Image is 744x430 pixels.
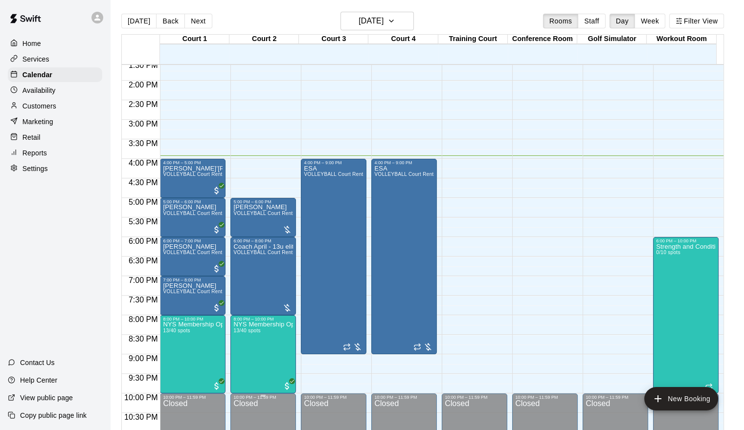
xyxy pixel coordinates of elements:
div: 10:00 PM – 11:59 PM [304,395,363,400]
a: Home [8,36,102,51]
span: 4:00 PM [126,159,160,167]
div: 6:00 PM – 7:00 PM [163,238,223,243]
a: Marketing [8,114,102,129]
span: Recurring event [705,383,713,391]
div: 8:00 PM – 10:00 PM [163,317,223,322]
span: VOLLEYBALL Court Rental (Everyday After 3 pm and All Day Weekends) [233,250,403,255]
div: 6:00 PM – 7:00 PM: Alea Fernandez [160,237,225,276]
div: 10:00 PM – 11:59 PM [233,395,293,400]
span: All customers have paid [212,186,222,195]
div: Training Court [438,35,508,44]
a: Calendar [8,67,102,82]
div: 4:00 PM – 5:00 PM [163,160,223,165]
p: Marketing [23,117,53,127]
button: Rooms [543,14,578,28]
span: 3:00 PM [126,120,160,128]
div: 6:00 PM – 8:00 PM: Coach April - 13u elite [230,237,296,315]
span: All customers have paid [212,225,222,235]
p: Reports [23,148,47,158]
div: Court 2 [229,35,299,44]
span: Recurring event [343,343,351,351]
span: 13/40 spots filled [163,328,190,333]
span: VOLLEYBALL Court Rental (Everyday After 3 pm and All Day Weekends) [233,211,403,216]
span: 6:00 PM [126,237,160,245]
h6: [DATE] [359,14,383,28]
a: Settings [8,161,102,176]
button: Day [609,14,635,28]
div: 4:00 PM – 9:00 PM [304,160,363,165]
span: 2:00 PM [126,81,160,89]
div: Court 4 [368,35,438,44]
span: 5:00 PM [126,198,160,206]
span: 9:30 PM [126,374,160,382]
div: 10:00 PM – 11:59 PM [163,395,223,400]
a: Reports [8,146,102,160]
div: Conference Room [508,35,577,44]
span: All customers have paid [282,381,292,391]
span: VOLLEYBALL Court Rental (Everyday After 3 pm and All Day Weekends) [163,211,333,216]
span: 7:30 PM [126,296,160,304]
p: Help Center [20,375,57,385]
div: 8:00 PM – 10:00 PM: NYS Membership Open Gym / Drop-Ins [160,315,225,393]
span: 1:30 PM [126,61,160,69]
span: 8:00 PM [126,315,160,323]
button: add [644,387,718,410]
span: 4:30 PM [126,178,160,187]
span: All customers have paid [212,303,222,313]
span: All customers have paid [212,264,222,274]
p: Services [23,54,49,64]
div: 7:00 PM – 8:00 PM: Alea Fernandez [160,276,225,315]
div: Golf Simulator [577,35,647,44]
div: 10:00 PM – 11:59 PM [515,395,575,400]
p: Settings [23,164,48,173]
div: 4:00 PM – 5:00 PM: Jo’Lon Clark [160,159,225,198]
span: 10:30 PM [122,413,160,421]
div: 5:00 PM – 6:00 PM: Jody Rookhuyzen [160,198,225,237]
span: VOLLEYBALL Court Rental (Everyday After 3 pm and All Day Weekends) [163,250,333,255]
span: VOLLEYBALL Court Rental (Everyday After 3 pm and All Day Weekends) [304,172,473,177]
span: 9:00 PM [126,354,160,363]
div: 6:00 PM – 10:00 PM [656,238,716,243]
p: Availability [23,86,56,95]
span: 3:30 PM [126,139,160,148]
div: 5:00 PM – 6:00 PM [163,199,223,204]
span: 13/40 spots filled [233,328,260,333]
a: Availability [8,83,102,98]
a: Services [8,52,102,66]
div: 8:00 PM – 10:00 PM: NYS Membership Open Gym / Drop-Ins [230,315,296,393]
button: [DATE] [340,12,414,30]
div: 4:00 PM – 9:00 PM: ESA [301,159,366,354]
a: Customers [8,99,102,113]
p: Home [23,39,41,48]
span: 2:30 PM [126,100,160,108]
div: 4:00 PM – 9:00 PM [374,160,434,165]
span: VOLLEYBALL Court Rental (Everyday After 3 pm and All Day Weekends) [163,172,333,177]
p: Calendar [23,70,52,80]
button: Back [156,14,185,28]
span: 0/10 spots filled [656,250,680,255]
a: Retail [8,130,102,145]
span: VOLLEYBALL Court Rental (Everyday After 3 pm and All Day Weekends) [163,289,333,294]
div: 6:00 PM – 10:00 PM: Strength and Conditioning [653,237,719,393]
p: Retail [23,132,41,142]
p: View public page [20,393,73,403]
span: Recurring event [413,343,421,351]
p: Contact Us [20,358,55,367]
div: Court 3 [299,35,368,44]
div: Court 1 [160,35,229,44]
button: Week [634,14,665,28]
p: Customers [23,101,56,111]
div: 10:00 PM – 11:59 PM [586,395,645,400]
p: Copy public page link [20,410,87,420]
div: 10:00 PM – 11:59 PM [374,395,434,400]
div: 6:00 PM – 8:00 PM [233,238,293,243]
span: All customers have paid [212,381,222,391]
